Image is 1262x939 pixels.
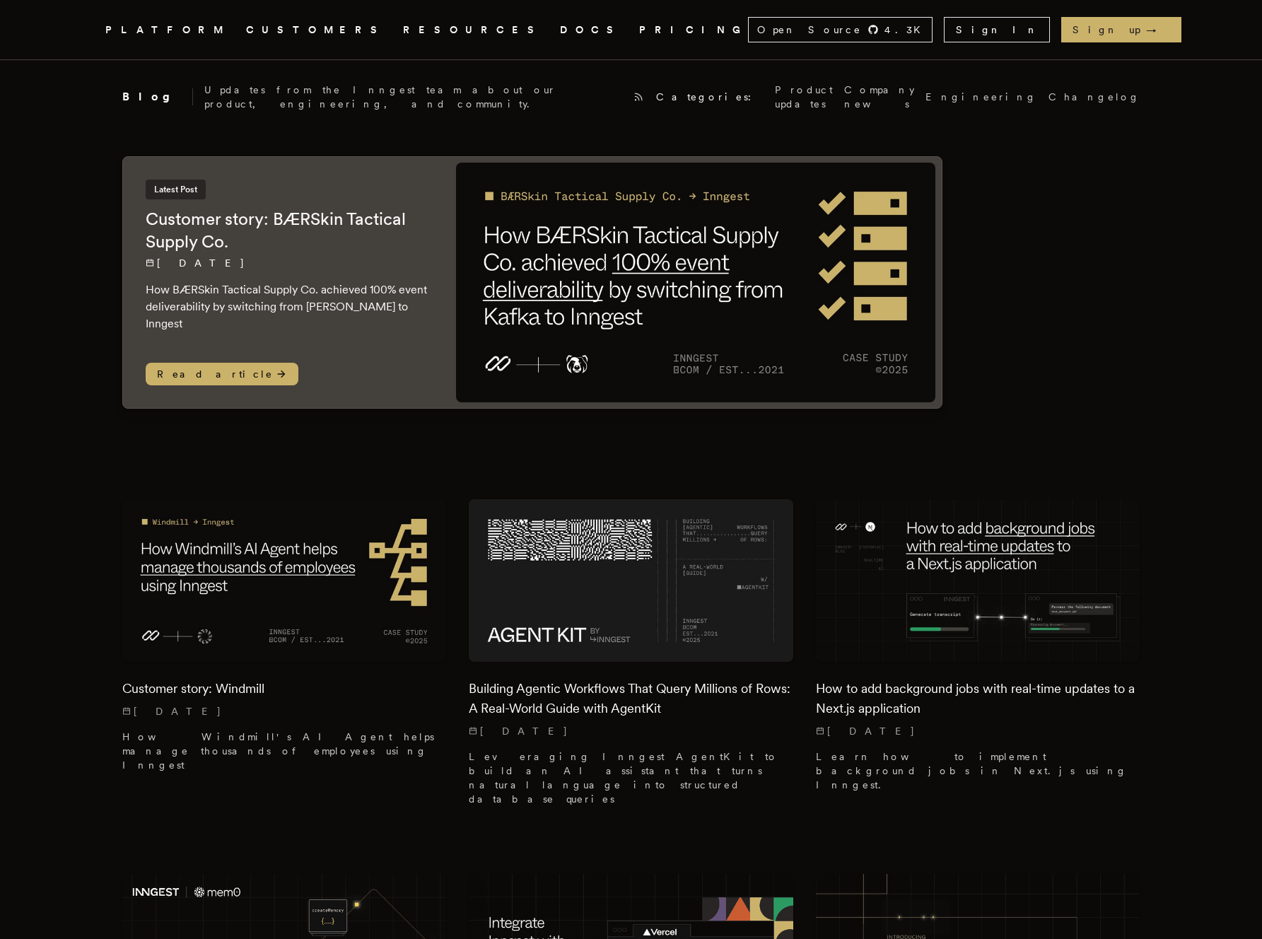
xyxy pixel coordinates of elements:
[456,163,936,402] img: Featured image for Customer story: BÆRSkin Tactical Supply Co. blog post
[639,21,748,39] a: PRICING
[146,256,428,270] p: [DATE]
[844,83,914,111] a: Company news
[816,750,1140,792] p: Learn how to implement background jobs in Next.js using Inngest.
[122,679,447,699] h2: Customer story: Windmill
[656,90,764,104] span: Categories:
[105,21,229,39] button: PLATFORM
[816,679,1140,718] h2: How to add background jobs with real-time updates to a Next.js application
[816,724,1140,738] p: [DATE]
[469,724,793,738] p: [DATE]
[775,83,833,111] a: Product updates
[122,730,447,772] p: How Windmill's AI Agent helps manage thousands of employees using Inngest
[1061,17,1181,42] a: Sign up
[757,23,862,37] span: Open Source
[122,499,447,661] img: Featured image for Customer story: Windmill blog post
[246,21,386,39] a: CUSTOMERS
[816,499,1140,803] a: Featured image for How to add background jobs with real-time updates to a Next.js application blo...
[925,90,1037,104] a: Engineering
[122,499,447,783] a: Featured image for Customer story: Windmill blog postCustomer story: Windmill[DATE] How Windmill'...
[560,21,622,39] a: DOCS
[469,750,793,806] p: Leveraging Inngest AgentKit to build an AI assistant that turns natural language into structured ...
[122,88,193,105] h2: Blog
[403,21,543,39] button: RESOURCES
[469,679,793,718] h2: Building Agentic Workflows That Query Millions of Rows: A Real-World Guide with AgentKit
[944,17,1050,42] a: Sign In
[146,363,298,385] span: Read article
[884,23,929,37] span: 4.3 K
[146,281,428,332] p: How BÆRSkin Tactical Supply Co. achieved 100% event deliverability by switching from [PERSON_NAME...
[469,499,793,661] img: Featured image for Building Agentic Workflows That Query Millions of Rows: A Real-World Guide wit...
[204,83,622,111] p: Updates from the Inngest team about our product, engineering, and community.
[1048,90,1140,104] a: Changelog
[816,499,1140,661] img: Featured image for How to add background jobs with real-time updates to a Next.js application blo...
[122,156,942,409] a: Latest PostCustomer story: BÆRSkin Tactical Supply Co.[DATE] How BÆRSkin Tactical Supply Co. achi...
[146,180,206,199] span: Latest Post
[469,499,793,817] a: Featured image for Building Agentic Workflows That Query Millions of Rows: A Real-World Guide wit...
[146,208,428,253] h2: Customer story: BÆRSkin Tactical Supply Co.
[1146,23,1170,37] span: →
[122,704,447,718] p: [DATE]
